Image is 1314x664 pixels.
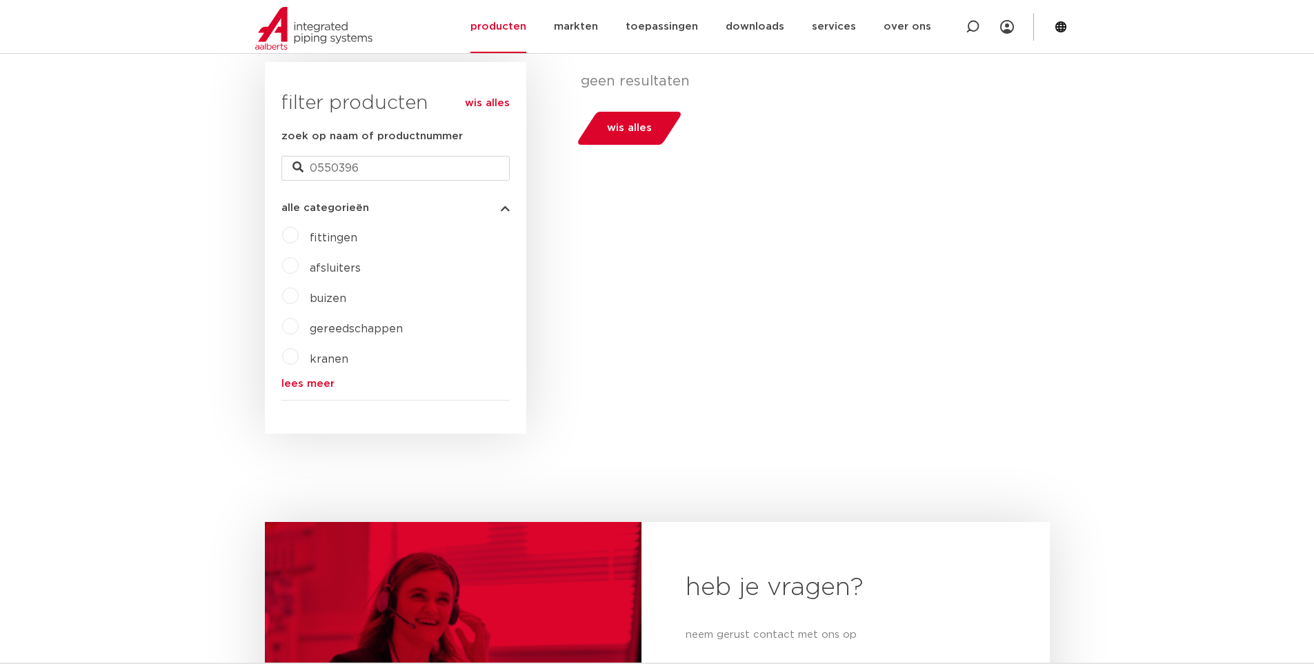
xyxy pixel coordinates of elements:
[607,117,652,139] span: wis alles
[1000,12,1014,42] div: my IPS
[310,323,403,334] a: gereedschappen
[310,354,348,365] a: kranen
[281,128,463,145] label: zoek op naam of productnummer
[686,627,1006,643] p: neem gerust contact met ons op
[281,90,510,117] h3: filter producten
[281,156,510,181] input: zoeken
[310,293,346,304] a: buizen
[310,263,361,274] a: afsluiters
[281,379,510,389] a: lees meer
[281,203,369,213] span: alle categorieën
[686,572,1006,605] h2: heb je vragen?
[310,232,357,243] a: fittingen
[465,95,510,112] a: wis alles
[581,73,1039,90] p: geen resultaten
[281,203,510,213] button: alle categorieën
